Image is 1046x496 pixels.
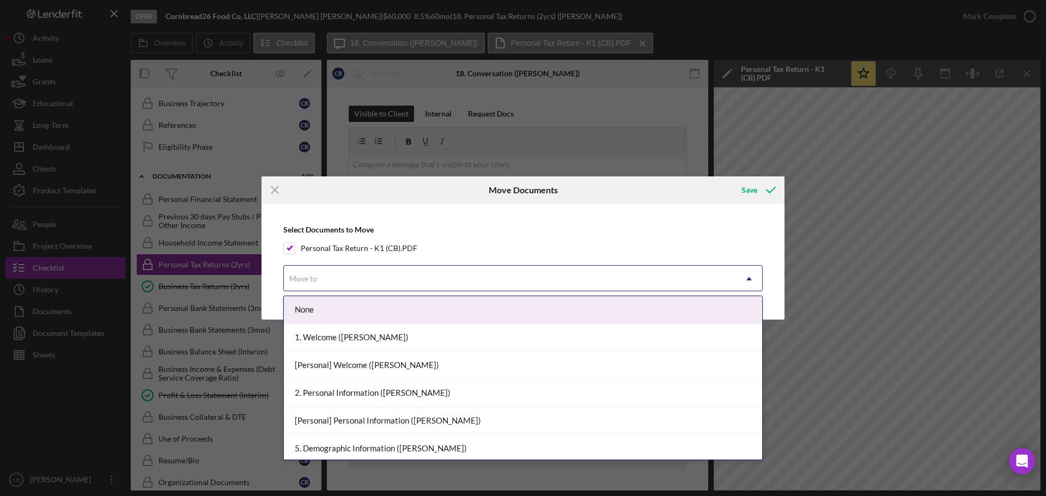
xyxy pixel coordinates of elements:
[284,435,762,463] div: 5. Demographic Information ([PERSON_NAME])
[284,379,762,407] div: 2. Personal Information ([PERSON_NAME])
[289,274,317,283] div: Move to
[284,324,762,352] div: 1. Welcome ([PERSON_NAME])
[301,243,417,254] label: Personal Tax Return - K1 (CB).PDF
[731,179,784,201] button: Save
[1009,448,1035,474] div: Open Intercom Messenger
[741,179,757,201] div: Save
[284,407,762,435] div: [Personal] Personal Information ([PERSON_NAME])
[284,296,762,324] div: None
[489,185,558,195] h6: Move Documents
[283,225,374,234] b: Select Documents to Move
[284,352,762,379] div: [Personal] Welcome ([PERSON_NAME])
